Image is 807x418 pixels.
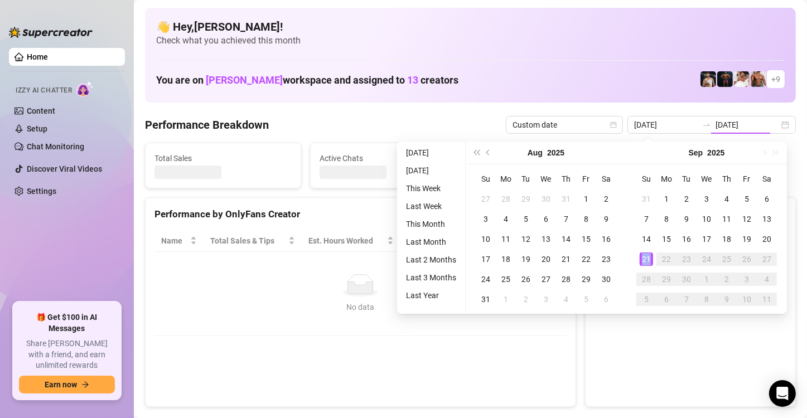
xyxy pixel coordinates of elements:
[513,116,616,133] span: Custom date
[156,74,458,86] h1: You are on workspace and assigned to creators
[16,85,72,96] span: Izzy AI Chatter
[19,312,115,334] span: 🎁 Get $100 in AI Messages
[407,74,418,86] span: 13
[210,235,286,247] span: Total Sales & Tips
[76,81,94,97] img: AI Chatter
[9,27,93,38] img: logo-BBDzfeDw.svg
[769,380,796,407] div: Open Intercom Messenger
[19,338,115,371] span: Share [PERSON_NAME] with a friend, and earn unlimited rewards
[610,121,617,128] span: calendar
[320,152,457,164] span: Active Chats
[81,381,89,388] span: arrow-right
[156,19,785,35] h4: 👋 Hey, [PERSON_NAME] !
[161,235,188,247] span: Name
[716,119,779,131] input: End date
[734,71,750,87] img: Jake
[27,142,84,151] a: Chat Monitoring
[145,117,269,133] h4: Performance Breakdown
[27,106,55,115] a: Content
[400,230,475,252] th: Sales / Hour
[27,52,48,61] a: Home
[45,380,77,389] span: Earn now
[19,376,115,393] button: Earn nowarrow-right
[27,124,47,133] a: Setup
[308,235,385,247] div: Est. Hours Worked
[717,71,733,87] img: Muscled
[595,207,786,222] div: Sales by OnlyFans Creator
[634,119,698,131] input: Start date
[206,74,283,86] span: [PERSON_NAME]
[700,71,716,87] img: Chris
[407,235,460,247] span: Sales / Hour
[751,71,766,87] img: David
[481,235,550,247] span: Chat Conversion
[204,230,302,252] th: Total Sales & Tips
[485,152,622,164] span: Messages Sent
[475,230,566,252] th: Chat Conversion
[702,120,711,129] span: to
[154,207,567,222] div: Performance by OnlyFans Creator
[702,120,711,129] span: swap-right
[27,164,102,173] a: Discover Viral Videos
[27,187,56,196] a: Settings
[156,35,785,47] span: Check what you achieved this month
[771,73,780,85] span: + 9
[154,230,204,252] th: Name
[166,301,555,313] div: No data
[154,152,292,164] span: Total Sales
